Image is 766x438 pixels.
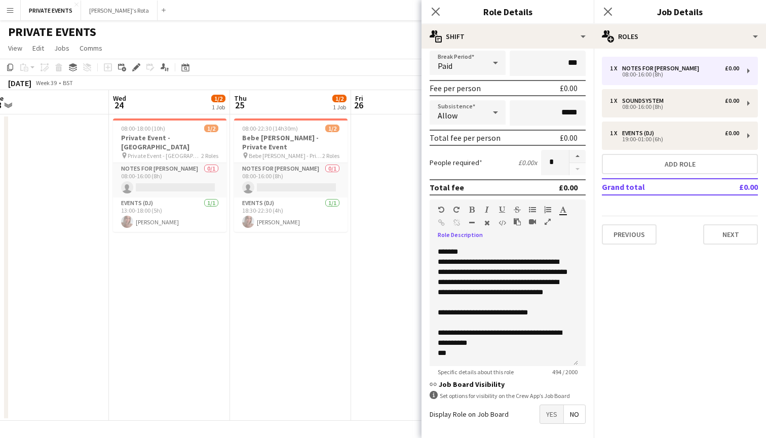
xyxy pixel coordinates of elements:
[560,83,578,93] div: £0.00
[8,78,31,88] div: [DATE]
[81,1,158,20] button: [PERSON_NAME]'s Rota
[32,44,44,53] span: Edit
[234,197,348,232] app-card-role: Events (DJ)1/118:30-22:30 (4h)[PERSON_NAME]
[499,219,506,227] button: HTML Code
[622,65,703,72] div: Notes for [PERSON_NAME]
[499,206,506,214] button: Underline
[113,118,226,232] app-job-card: 08:00-18:00 (10h)1/2Private Event - [GEOGRAPHIC_DATA] Private Event - [GEOGRAPHIC_DATA]2 RolesNot...
[622,97,668,104] div: Soundsystem
[622,130,658,137] div: Events (DJ)
[703,224,758,245] button: Next
[33,79,59,87] span: Week 39
[710,179,758,195] td: £0.00
[610,65,622,72] div: 1 x
[430,133,501,143] div: Total fee per person
[602,179,710,195] td: Grand total
[234,163,348,197] app-card-role: Notes for [PERSON_NAME]0/108:00-16:00 (8h)
[430,368,522,376] span: Specific details about this role
[453,206,460,214] button: Redo
[234,118,348,232] app-job-card: 08:00-22:30 (14h30m)1/2Bebe [PERSON_NAME] - Private Event Bebe [PERSON_NAME] - Private Event2 Rol...
[430,158,482,167] label: People required
[438,61,452,71] span: Paid
[212,103,225,111] div: 1 Job
[50,42,73,55] a: Jobs
[594,5,766,18] h3: Job Details
[725,130,739,137] div: £0.00
[544,368,586,376] span: 494 / 2000
[602,154,758,174] button: Add role
[430,83,481,93] div: Fee per person
[468,206,475,214] button: Bold
[564,405,585,423] span: No
[242,125,298,132] span: 08:00-22:30 (14h30m)
[8,44,22,53] span: View
[602,224,657,245] button: Previous
[529,218,536,226] button: Insert video
[483,219,490,227] button: Clear Formatting
[559,206,566,214] button: Text Color
[725,65,739,72] div: £0.00
[211,95,225,102] span: 1/2
[610,104,739,109] div: 08:00-16:00 (8h)
[725,97,739,104] div: £0.00
[54,44,69,53] span: Jobs
[75,42,106,55] a: Comms
[8,24,96,39] h1: PRIVATE EVENTS
[514,206,521,214] button: Strikethrough
[438,110,457,121] span: Allow
[325,125,339,132] span: 1/2
[113,133,226,151] h3: Private Event - [GEOGRAPHIC_DATA]
[559,182,578,192] div: £0.00
[422,24,594,49] div: Shift
[544,206,551,214] button: Ordered List
[483,206,490,214] button: Italic
[113,197,226,232] app-card-role: Events (DJ)1/113:00-18:00 (5h)[PERSON_NAME]
[233,99,247,111] span: 25
[333,103,346,111] div: 1 Job
[514,218,521,226] button: Paste as plain text
[21,1,81,20] button: PRIVATE EVENTS
[121,125,165,132] span: 08:00-18:00 (10h)
[438,206,445,214] button: Undo
[80,44,102,53] span: Comms
[249,152,322,160] span: Bebe [PERSON_NAME] - Private Event
[610,72,739,77] div: 08:00-16:00 (8h)
[569,150,586,163] button: Increase
[430,410,509,419] label: Display Role on Job Board
[234,133,348,151] h3: Bebe [PERSON_NAME] - Private Event
[28,42,48,55] a: Edit
[422,5,594,18] h3: Role Details
[610,130,622,137] div: 1 x
[322,152,339,160] span: 2 Roles
[430,182,464,192] div: Total fee
[610,97,622,104] div: 1 x
[113,163,226,197] app-card-role: Notes for [PERSON_NAME]0/108:00-16:00 (8h)
[354,99,363,111] span: 26
[544,218,551,226] button: Fullscreen
[610,137,739,142] div: 19:00-01:00 (6h)
[468,219,475,227] button: Horizontal Line
[113,94,126,103] span: Wed
[63,79,73,87] div: BST
[111,99,126,111] span: 24
[332,95,347,102] span: 1/2
[201,152,218,160] span: 2 Roles
[540,405,563,423] span: Yes
[430,380,586,389] h3: Job Board Visibility
[234,94,247,103] span: Thu
[204,125,218,132] span: 1/2
[4,42,26,55] a: View
[430,391,586,401] div: Set options for visibility on the Crew App’s Job Board
[594,24,766,49] div: Roles
[560,133,578,143] div: £0.00
[529,206,536,214] button: Unordered List
[355,94,363,103] span: Fri
[128,152,201,160] span: Private Event - [GEOGRAPHIC_DATA]
[518,158,537,167] div: £0.00 x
